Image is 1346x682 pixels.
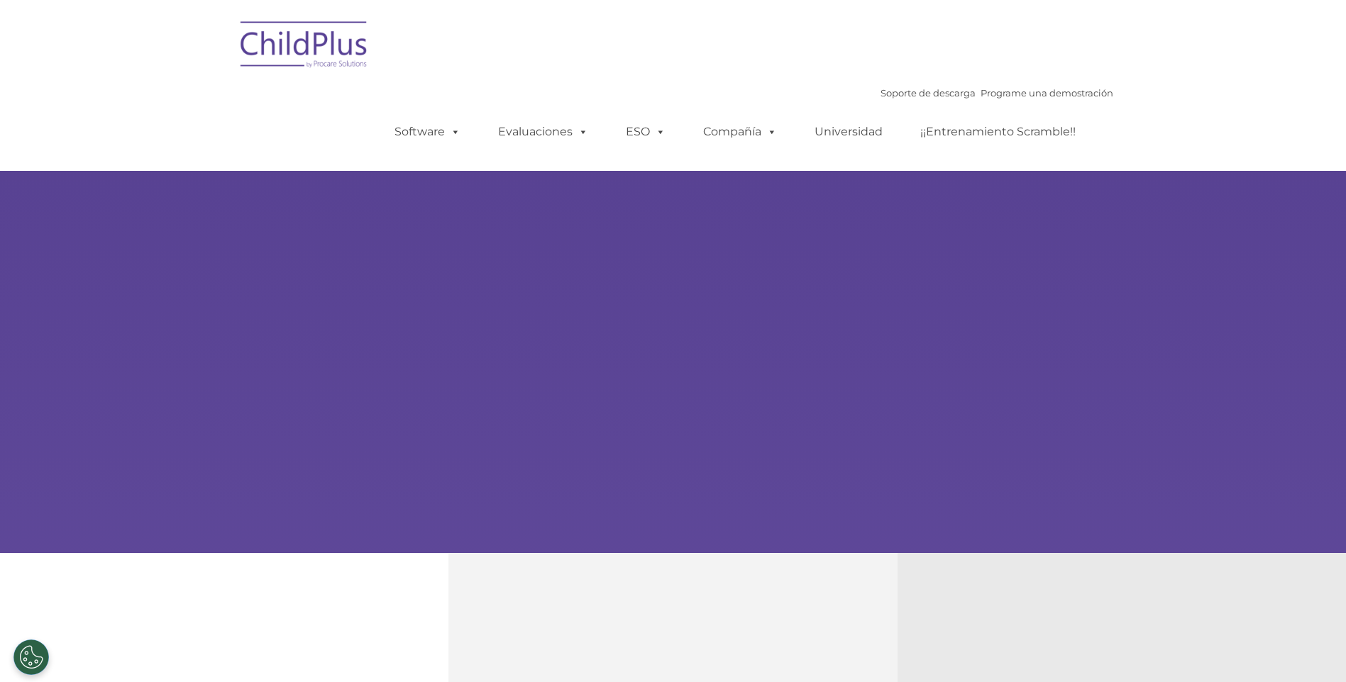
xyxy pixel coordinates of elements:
a: Evaluaciones [484,118,602,146]
font: Compañía [703,125,761,138]
button: Configuración de cookies [13,639,49,675]
a: ¡¡Entrenamiento Scramble!! [906,118,1090,146]
font: ESO [626,125,650,138]
font: Evaluaciones [498,125,573,138]
font: | [881,87,1113,99]
a: Software [380,118,475,146]
a: Soporte de descarga [881,87,976,99]
font: Software [395,125,445,138]
a: Compañía [689,118,791,146]
a: Universidad [800,118,897,146]
span: Número de teléfono [197,152,278,162]
img: Soluciones ChildPlus by Procare [233,11,375,82]
span: Apellido [197,94,230,104]
a: ESO [612,118,680,146]
a: Programe una demostración [981,87,1113,99]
